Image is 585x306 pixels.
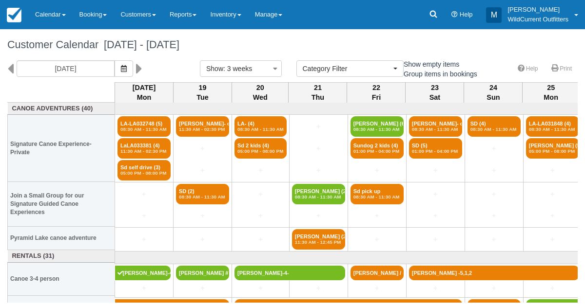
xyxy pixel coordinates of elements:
[8,182,115,227] th: Join a Small Group for our Signature Guided Canoe Experiences
[7,39,578,51] h1: Customer Calendar
[179,194,226,200] em: 08:30 AM - 11:30 AM
[464,82,523,103] th: 24 Sun
[117,189,171,199] a: +
[174,82,232,103] th: 19 Tue
[412,126,459,132] em: 08:30 AM - 11:30 AM
[98,38,179,51] span: [DATE] - [DATE]
[234,138,287,159] a: Sd 2 kids (4)05:00 PM - 08:00 PM
[8,115,115,182] th: Signature Canoe Experience- Private
[7,8,21,22] img: checkfront-main-nav-mini-logo.png
[526,138,579,159] a: [PERSON_NAME] (5)05:00 PM - 08:00 PM
[295,194,342,200] em: 08:30 AM - 11:30 AM
[351,116,404,137] a: [PERSON_NAME] (6)08:30 AM - 11:30 AM
[292,283,345,293] a: +
[234,116,287,137] a: LA- (4)08:30 AM - 11:30 AM
[526,165,579,176] a: +
[296,60,404,77] button: Category Filter
[529,148,576,154] em: 05:00 PM - 08:00 PM
[295,239,342,245] em: 11:30 AM - 12:45 PM
[468,189,521,199] a: +
[409,211,462,221] a: +
[234,266,345,280] a: [PERSON_NAME]-4-
[529,126,576,132] em: 08:30 AM - 11:30 AM
[523,82,579,103] th: 25 Mon
[392,70,485,77] span: Group items in bookings
[200,60,282,77] button: Show: 3 weeks
[409,234,462,245] a: +
[234,234,287,245] a: +
[179,126,226,132] em: 11:30 AM - 02:30 PM
[234,189,287,199] a: +
[234,283,287,293] a: +
[409,116,462,137] a: [PERSON_NAME]- conf (4)08:30 AM - 11:30 AM
[526,211,579,221] a: +
[8,262,115,295] th: Canoe 3-4 person
[117,160,171,180] a: Sd self drive (3)05:00 PM - 08:00 PM
[468,165,521,176] a: +
[468,283,521,293] a: +
[526,116,579,137] a: LA-LA031848 (4)08:30 AM - 11:30 AM
[292,165,345,176] a: +
[117,211,171,221] a: +
[351,211,404,221] a: +
[470,126,518,132] em: 08:30 AM - 11:30 AM
[10,252,113,261] a: Rentals (31)
[303,64,391,73] span: Category Filter
[176,184,229,204] a: SD (2)08:30 AM - 11:30 AM
[546,62,578,76] a: Print
[409,165,462,176] a: +
[176,144,229,154] a: +
[117,138,171,159] a: LaLA033381 (4)11:30 AM - 02:30 PM
[351,283,404,293] a: +
[176,165,229,176] a: +
[526,189,579,199] a: +
[351,266,404,280] a: [PERSON_NAME] / (canoe #4)
[120,170,168,176] em: 05:00 PM - 08:00 PM
[353,126,401,132] em: 08:30 AM - 11:30 AM
[526,283,579,293] a: +
[507,5,568,15] p: [PERSON_NAME]
[117,116,171,137] a: LA-LA032748 (5)08:30 AM - 11:30 AM
[409,266,579,280] a: [PERSON_NAME] -5,1,2
[10,104,113,113] a: Canoe Adventures (40)
[409,283,462,293] a: +
[292,211,345,221] a: +
[468,234,521,245] a: +
[409,138,462,159] a: SD (5)01:00 PM - 04:00 PM
[115,266,171,280] a: [PERSON_NAME]-4-
[232,82,289,103] th: 20 Wed
[234,211,287,221] a: +
[468,211,521,221] a: +
[486,7,502,23] div: M
[353,148,401,154] em: 01:00 PM - 04:00 PM
[468,144,521,154] a: +
[176,116,229,137] a: [PERSON_NAME]- confi (3)11:30 AM - 02:30 PM
[292,184,345,204] a: [PERSON_NAME] (2)08:30 AM - 11:30 AM
[353,194,401,200] em: 08:30 AM - 11:30 AM
[507,15,568,24] p: WildCurrent Outfitters
[409,189,462,199] a: +
[351,234,404,245] a: +
[292,229,345,250] a: [PERSON_NAME] (2)11:30 AM - 12:45 PM
[176,234,229,245] a: +
[223,65,252,72] span: : 3 weeks
[412,148,459,154] em: 01:00 PM - 04:00 PM
[289,82,347,103] th: 21 Thu
[392,67,484,81] label: Group items in bookings
[117,283,171,293] a: +
[120,126,168,132] em: 08:30 AM - 11:30 AM
[512,62,544,76] a: Help
[292,144,345,154] a: +
[351,184,404,204] a: Sd pick up08:30 AM - 11:30 AM
[292,122,345,132] a: +
[451,12,458,18] i: Help
[237,126,284,132] em: 08:30 AM - 11:30 AM
[120,148,168,154] em: 11:30 AM - 02:30 PM
[117,234,171,245] a: +
[526,234,579,245] a: +
[392,57,466,72] label: Show empty items
[237,148,284,154] em: 05:00 PM - 08:00 PM
[8,227,115,250] th: Pyramid Lake canoe adventure
[176,266,229,280] a: [PERSON_NAME] #5
[176,283,229,293] a: +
